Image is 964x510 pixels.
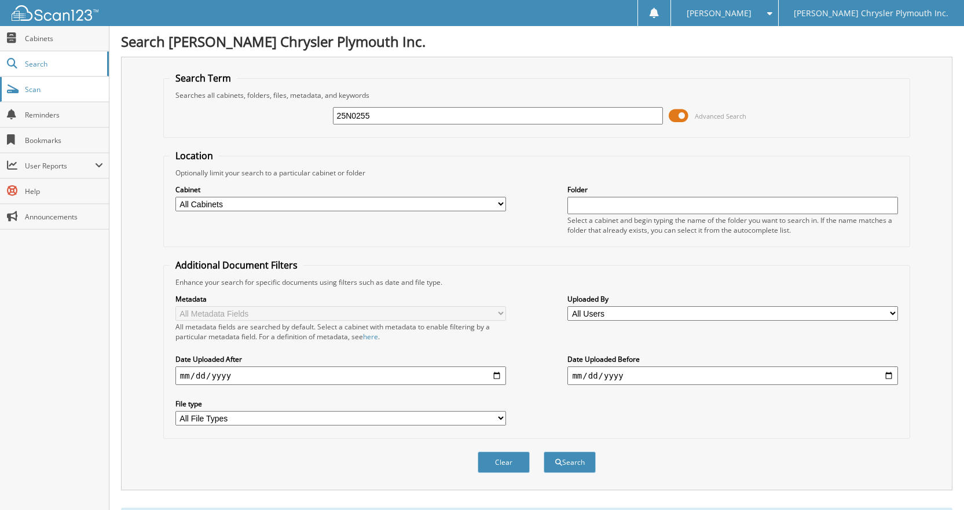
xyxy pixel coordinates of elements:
[25,110,103,120] span: Reminders
[25,135,103,145] span: Bookmarks
[695,112,746,120] span: Advanced Search
[567,354,898,364] label: Date Uploaded Before
[175,354,506,364] label: Date Uploaded After
[794,10,948,17] span: [PERSON_NAME] Chrysler Plymouth Inc.
[567,366,898,385] input: end
[687,10,752,17] span: [PERSON_NAME]
[170,168,904,178] div: Optionally limit your search to a particular cabinet or folder
[567,215,898,235] div: Select a cabinet and begin typing the name of the folder you want to search in. If the name match...
[170,277,904,287] div: Enhance your search for specific documents using filters such as date and file type.
[567,294,898,304] label: Uploaded By
[567,185,898,195] label: Folder
[12,5,98,21] img: scan123-logo-white.svg
[121,32,952,51] h1: Search [PERSON_NAME] Chrysler Plymouth Inc.
[170,90,904,100] div: Searches all cabinets, folders, files, metadata, and keywords
[25,34,103,43] span: Cabinets
[170,149,219,162] legend: Location
[478,452,530,473] button: Clear
[25,212,103,222] span: Announcements
[175,366,506,385] input: start
[906,454,964,510] iframe: Chat Widget
[25,161,95,171] span: User Reports
[175,294,506,304] label: Metadata
[544,452,596,473] button: Search
[170,72,237,85] legend: Search Term
[25,85,103,94] span: Scan
[175,399,506,409] label: File type
[363,332,378,342] a: here
[25,59,101,69] span: Search
[25,186,103,196] span: Help
[170,259,303,271] legend: Additional Document Filters
[175,185,506,195] label: Cabinet
[175,322,506,342] div: All metadata fields are searched by default. Select a cabinet with metadata to enable filtering b...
